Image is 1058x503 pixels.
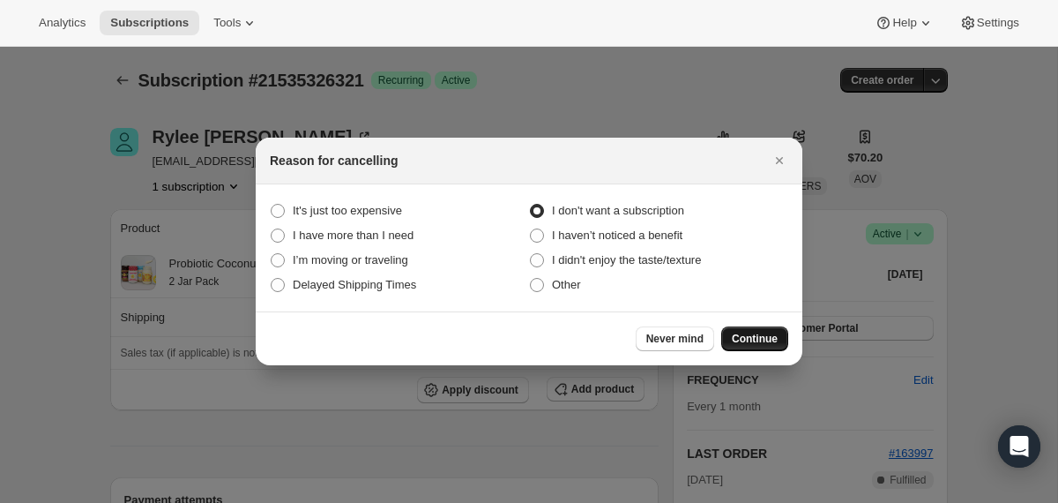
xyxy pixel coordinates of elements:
h2: Reason for cancelling [270,152,398,169]
button: Help [864,11,944,35]
span: Analytics [39,16,86,30]
button: Analytics [28,11,96,35]
span: I have more than I need [293,229,414,242]
span: I’m moving or traveling [293,253,408,267]
div: Open Intercom Messenger [998,425,1040,468]
button: Settings [949,11,1030,35]
span: I don't want a subscription [552,204,684,217]
span: Tools [213,16,241,30]
span: Settings [977,16,1019,30]
span: It's just too expensive [293,204,402,217]
span: Delayed Shipping Times [293,278,416,291]
span: I haven’t noticed a benefit [552,229,682,242]
span: I didn't enjoy the taste/texture [552,253,701,267]
button: Subscriptions [100,11,199,35]
button: Tools [203,11,269,35]
span: Other [552,278,581,291]
button: Continue [721,327,788,351]
button: Never mind [636,327,714,351]
span: Help [892,16,916,30]
span: Continue [732,332,778,346]
span: Never mind [646,332,704,346]
span: Subscriptions [110,16,189,30]
button: Close [767,148,792,173]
